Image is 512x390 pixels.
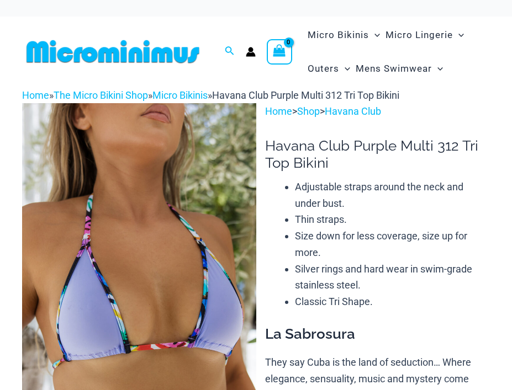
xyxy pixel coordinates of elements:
span: Menu Toggle [339,55,350,83]
span: » » » [22,89,399,101]
a: Account icon link [246,47,256,57]
a: Home [265,105,292,117]
li: Thin straps. [295,211,490,228]
a: Micro LingerieMenu ToggleMenu Toggle [383,18,467,52]
h3: La Sabrosura [265,325,490,344]
a: Search icon link [225,45,235,58]
a: Micro BikinisMenu ToggleMenu Toggle [305,18,383,52]
a: Shop [297,105,320,117]
p: > > [265,103,490,120]
span: Mens Swimwear [356,55,432,83]
a: Home [22,89,49,101]
span: Micro Lingerie [386,21,453,49]
a: Havana Club [325,105,381,117]
span: Menu Toggle [432,55,443,83]
span: Havana Club Purple Multi 312 Tri Top Bikini [212,89,399,101]
li: Adjustable straps around the neck and under bust. [295,179,490,211]
img: MM SHOP LOGO FLAT [22,39,204,64]
nav: Site Navigation [303,17,490,87]
a: View Shopping Cart, empty [267,39,292,65]
span: Menu Toggle [453,21,464,49]
a: Micro Bikinis [152,89,208,101]
h1: Havana Club Purple Multi 312 Tri Top Bikini [265,137,490,172]
span: Menu Toggle [369,21,380,49]
a: The Micro Bikini Shop [54,89,148,101]
li: Classic Tri Shape. [295,293,490,310]
li: Size down for less coverage, size up for more. [295,228,490,260]
li: Silver rings and hard wear in swim-grade stainless steel. [295,261,490,293]
span: Micro Bikinis [308,21,369,49]
a: Mens SwimwearMenu ToggleMenu Toggle [353,52,446,86]
a: OutersMenu ToggleMenu Toggle [305,52,353,86]
span: Outers [308,55,339,83]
